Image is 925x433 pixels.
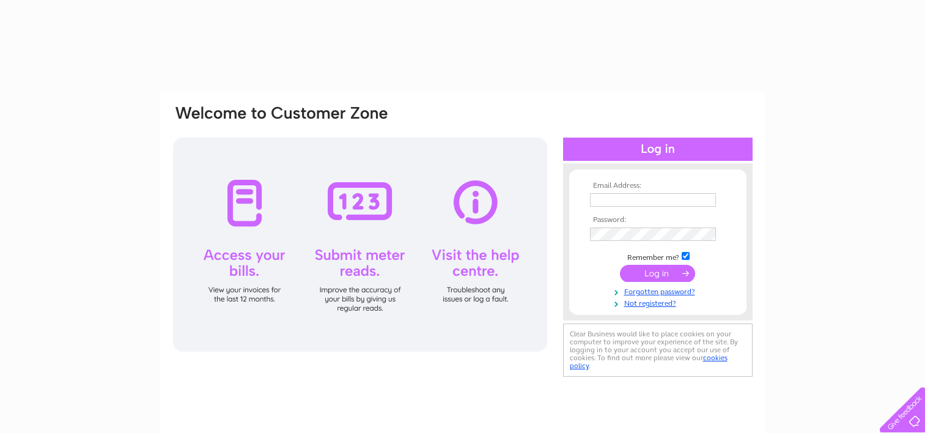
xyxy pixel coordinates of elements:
[590,285,729,297] a: Forgotten password?
[620,265,695,282] input: Submit
[587,216,729,224] th: Password:
[590,297,729,308] a: Not registered?
[587,182,729,190] th: Email Address:
[570,353,728,370] a: cookies policy
[563,324,753,377] div: Clear Business would like to place cookies on your computer to improve your experience of the sit...
[587,250,729,262] td: Remember me?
